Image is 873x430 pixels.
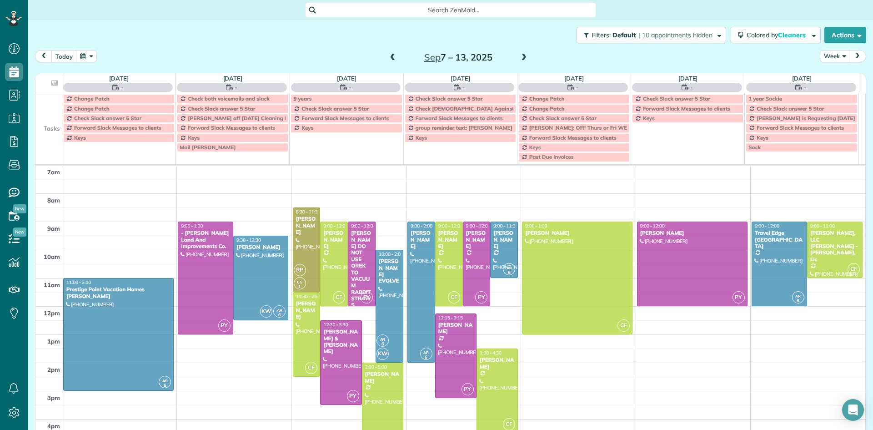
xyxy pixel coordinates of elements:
span: - [121,83,124,92]
span: 11am [44,281,60,288]
button: Week [820,50,850,62]
button: today [51,50,77,62]
span: 4pm [47,422,60,430]
span: 3pm [47,394,60,401]
span: 7am [47,168,60,176]
button: Actions [824,27,866,43]
span: - [576,83,579,92]
span: New [13,204,26,213]
span: Filters: [592,31,611,39]
a: [DATE] [451,75,470,82]
span: Default [612,31,637,39]
a: [DATE] [792,75,812,82]
a: [DATE] [109,75,129,82]
button: Colored byCleaners [731,27,821,43]
button: prev [35,50,52,62]
div: Open Intercom Messenger [842,399,864,421]
span: Sep [424,51,441,63]
span: - [349,83,351,92]
button: Filters: Default | 10 appointments hidden [577,27,726,43]
span: 2pm [47,366,60,373]
span: - [235,83,237,92]
a: [DATE] [564,75,584,82]
span: 10am [44,253,60,260]
span: 12pm [44,309,60,317]
h2: 7 – 13, 2025 [401,52,515,62]
a: [DATE] [678,75,698,82]
span: 9am [47,225,60,232]
span: - [690,83,693,92]
span: - [462,83,465,92]
span: Cleaners [778,31,807,39]
a: Filters: Default | 10 appointments hidden [572,27,726,43]
a: [DATE] [337,75,356,82]
button: next [849,50,866,62]
a: [DATE] [223,75,243,82]
span: 8am [47,197,60,204]
span: - [804,83,807,92]
span: | 10 appointments hidden [638,31,712,39]
span: Colored by [747,31,809,39]
span: 1pm [47,338,60,345]
span: New [13,228,26,237]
